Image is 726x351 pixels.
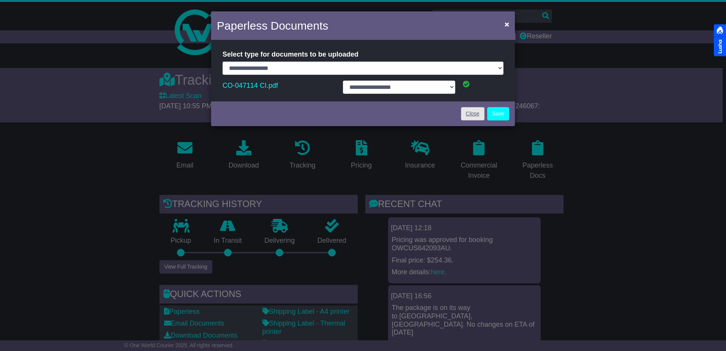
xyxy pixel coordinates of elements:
[217,17,328,34] h4: Paperless Documents
[223,47,358,62] label: Select type for documents to be uploaded
[461,107,485,120] a: Close
[505,20,509,28] span: ×
[487,107,509,120] button: Save
[223,80,278,91] a: CO-047114 CI.pdf
[501,16,513,32] button: Close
